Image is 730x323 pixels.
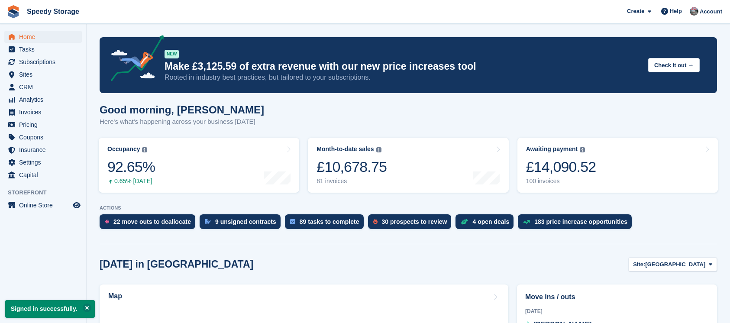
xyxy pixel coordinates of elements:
[518,214,636,233] a: 183 price increase opportunities
[382,218,447,225] div: 30 prospects to review
[4,94,82,106] a: menu
[100,117,264,127] p: Here's what's happening across your business [DATE]
[8,188,86,197] span: Storefront
[165,50,179,58] div: NEW
[205,219,211,224] img: contract_signature_icon-13c848040528278c33f63329250d36e43548de30e8caae1d1a13099fd9432cc5.svg
[368,214,456,233] a: 30 prospects to review
[19,56,71,68] span: Subscriptions
[200,214,285,233] a: 9 unsigned contracts
[525,307,709,315] div: [DATE]
[100,258,253,270] h2: [DATE] in [GEOGRAPHIC_DATA]
[19,169,71,181] span: Capital
[4,106,82,118] a: menu
[4,56,82,68] a: menu
[376,147,381,152] img: icon-info-grey-7440780725fd019a000dd9b08b2336e03edf1995a4989e88bcd33f0948082b44.svg
[690,7,698,16] img: Dan Jackson
[317,178,387,185] div: 81 invoices
[113,218,191,225] div: 22 move outs to deallocate
[19,81,71,93] span: CRM
[107,178,155,185] div: 0.65% [DATE]
[4,156,82,168] a: menu
[19,94,71,106] span: Analytics
[645,260,705,269] span: [GEOGRAPHIC_DATA]
[105,219,109,224] img: move_outs_to_deallocate_icon-f764333ba52eb49d3ac5e1228854f67142a1ed5810a6f6cc68b1a99e826820c5.svg
[300,218,359,225] div: 89 tasks to complete
[142,147,147,152] img: icon-info-grey-7440780725fd019a000dd9b08b2336e03edf1995a4989e88bcd33f0948082b44.svg
[23,4,83,19] a: Speedy Storage
[4,119,82,131] a: menu
[285,214,368,233] a: 89 tasks to complete
[19,156,71,168] span: Settings
[100,205,717,211] p: ACTIONS
[317,158,387,176] div: £10,678.75
[165,73,641,82] p: Rooted in industry best practices, but tailored to your subscriptions.
[4,68,82,81] a: menu
[526,158,596,176] div: £14,090.52
[633,260,645,269] span: Site:
[455,214,518,233] a: 4 open deals
[100,214,200,233] a: 22 move outs to deallocate
[4,131,82,143] a: menu
[19,144,71,156] span: Insurance
[7,5,20,18] img: stora-icon-8386f47178a22dfd0bd8f6a31ec36ba5ce8667c1dd55bd0f319d3a0aa187defe.svg
[4,43,82,55] a: menu
[373,219,378,224] img: prospect-51fa495bee0391a8d652442698ab0144808aea92771e9ea1ae160a38d050c398.svg
[107,158,155,176] div: 92.65%
[308,138,508,193] a: Month-to-date sales £10,678.75 81 invoices
[99,138,299,193] a: Occupancy 92.65% 0.65% [DATE]
[317,145,374,153] div: Month-to-date sales
[290,219,295,224] img: task-75834270c22a3079a89374b754ae025e5fb1db73e45f91037f5363f120a921f8.svg
[534,218,627,225] div: 183 price increase opportunities
[19,106,71,118] span: Invoices
[19,131,71,143] span: Coupons
[71,200,82,210] a: Preview store
[700,7,722,16] span: Account
[526,145,578,153] div: Awaiting payment
[4,144,82,156] a: menu
[19,68,71,81] span: Sites
[627,7,644,16] span: Create
[526,178,596,185] div: 100 invoices
[461,219,468,225] img: deal-1b604bf984904fb50ccaf53a9ad4b4a5d6e5aea283cecdc64d6e3604feb123c2.svg
[103,35,164,84] img: price-adjustments-announcement-icon-8257ccfd72463d97f412b2fc003d46551f7dbcb40ab6d574587a9cd5c0d94...
[517,138,718,193] a: Awaiting payment £14,090.52 100 invoices
[19,119,71,131] span: Pricing
[100,104,264,116] h1: Good morning, [PERSON_NAME]
[19,31,71,43] span: Home
[107,145,140,153] div: Occupancy
[472,218,509,225] div: 4 open deals
[4,199,82,211] a: menu
[580,147,585,152] img: icon-info-grey-7440780725fd019a000dd9b08b2336e03edf1995a4989e88bcd33f0948082b44.svg
[5,300,95,318] p: Signed in successfully.
[523,220,530,224] img: price_increase_opportunities-93ffe204e8149a01c8c9dc8f82e8f89637d9d84a8eef4429ea346261dce0b2c0.svg
[108,292,122,300] h2: Map
[4,31,82,43] a: menu
[165,60,641,73] p: Make £3,125.59 of extra revenue with our new price increases tool
[525,292,709,302] h2: Move ins / outs
[670,7,682,16] span: Help
[19,199,71,211] span: Online Store
[628,257,717,271] button: Site: [GEOGRAPHIC_DATA]
[215,218,276,225] div: 9 unsigned contracts
[4,81,82,93] a: menu
[648,58,700,72] button: Check it out →
[4,169,82,181] a: menu
[19,43,71,55] span: Tasks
